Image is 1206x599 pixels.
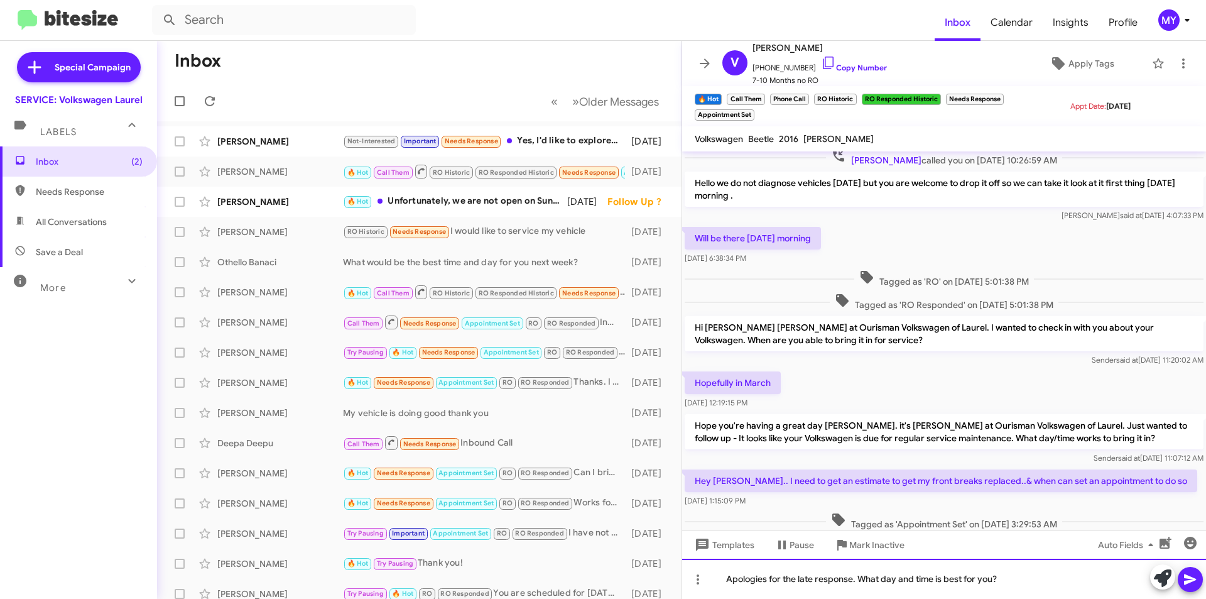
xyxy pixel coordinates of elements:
div: [DATE] [625,165,671,178]
div: Unfortunately, we are not open on Sundays. Is there another day that works better for you? [343,194,567,209]
button: Next [565,89,666,114]
div: Hey [PERSON_NAME].. I need to get an estimate to get my front breaks replaced..& when can set an ... [343,163,625,179]
div: [DATE] [625,346,671,359]
a: Special Campaign [17,52,141,82]
div: Deepa Deepu [217,437,343,449]
span: [PERSON_NAME] [803,133,874,145]
a: Calendar [981,4,1043,41]
span: Appointment Set [433,529,488,537]
div: [DATE] [625,527,671,540]
span: 7-10 Months no RO [752,74,887,87]
span: Tagged as 'RO Responded' on [DATE] 5:01:38 PM [830,293,1058,311]
span: Special Campaign [55,61,131,74]
span: [PERSON_NAME] [851,155,921,166]
div: [DATE] [625,316,671,329]
span: » [572,94,579,109]
span: 🔥 Hot [347,559,369,568]
div: Yes, I'd like to explore options to get out of the vehicle however can share upside down due high... [343,134,625,148]
div: Works for me! [343,496,625,510]
span: More [40,282,66,294]
p: Will be there [DATE] morning [685,227,821,250]
span: [PERSON_NAME] [DATE] 4:07:33 PM [1062,211,1203,220]
div: Inbound Call [343,435,625,451]
span: (2) [131,155,143,168]
span: RO Responded Historic [479,168,554,177]
span: said at [1116,355,1138,365]
span: RO Historic [347,228,384,236]
span: Needs Response [403,440,457,448]
nav: Page navigation example [544,89,666,114]
span: Appointment Set [624,168,679,177]
span: Needs Response [422,348,475,356]
span: Appointment Set [465,319,520,327]
div: [DATE] [625,376,671,389]
span: Try Pausing [377,559,413,568]
div: [PERSON_NAME] [217,195,343,208]
span: Save a Deal [36,246,83,258]
div: [DATE] [625,467,671,480]
span: 🔥 Hot [347,378,369,387]
a: Copy Number [821,63,887,72]
span: Call Them [377,289,410,297]
span: Call Them [377,168,410,177]
span: [DATE] 12:19:15 PM [685,398,747,407]
small: Phone Call [770,94,809,105]
span: Needs Response [377,499,430,507]
div: [DATE] [625,407,671,419]
span: 🔥 Hot [347,469,369,477]
span: Important [404,137,437,145]
div: [PERSON_NAME] [217,558,343,570]
span: All Conversations [36,216,107,228]
div: I have not personally seen that specific coupon but from previous similar coupons it we be used t... [343,526,625,541]
div: [DATE] [625,135,671,148]
span: Needs Response [562,168,616,177]
p: Hopefully in March [685,371,781,394]
div: Follow Up ? [607,195,671,208]
span: Try Pausing [347,348,384,356]
span: 🔥 Hot [392,590,413,598]
span: 🔥 Hot [347,499,369,507]
div: [PERSON_NAME] [217,135,343,148]
span: RO Historic [433,168,470,177]
p: Hope you're having a great day [PERSON_NAME]. it's [PERSON_NAME] at Ourisman Volkswagen of Laurel... [685,414,1203,449]
small: RO Historic [814,94,856,105]
div: Othello Banaci [217,256,343,268]
span: Appointment Set [438,499,494,507]
div: [DATE] [567,195,607,208]
span: Beetle [748,133,774,145]
div: MY [1158,9,1180,31]
small: 🔥 Hot [695,94,722,105]
span: Needs Response [36,185,143,198]
div: [DATE] [625,286,671,299]
span: Inbox [36,155,143,168]
span: RO Responded [440,590,489,598]
span: RO Responded [515,529,563,537]
span: RO [547,348,557,356]
span: Tagged as 'Appointment Set' on [DATE] 3:29:53 AM [826,512,1062,530]
span: Templates [692,534,754,556]
div: [PERSON_NAME] [217,286,343,299]
span: said at [1118,453,1140,463]
button: Auto Fields [1088,534,1168,556]
span: 2016 [779,133,798,145]
small: Call Them [727,94,764,105]
div: [DATE] [625,226,671,238]
span: Call Them [347,319,380,327]
span: [DATE] 1:15:09 PM [685,496,746,505]
small: RO Responded Historic [862,94,941,105]
span: [DATE] [1106,101,1131,111]
div: [PERSON_NAME] [217,527,343,540]
span: Inbox [935,4,981,41]
span: Sender [DATE] 11:20:02 AM [1092,355,1203,365]
span: [PHONE_NUMBER] [752,55,887,74]
span: RO Responded [521,499,569,507]
span: Important [392,529,425,537]
span: Not-Interested [347,137,396,145]
span: RO [503,378,513,387]
div: [PERSON_NAME] [217,226,343,238]
span: 🔥 Hot [347,289,369,297]
button: Mark Inactive [824,534,915,556]
span: Insights [1043,4,1099,41]
span: [DATE] 6:38:34 PM [685,253,746,263]
span: Volkswagen [695,133,743,145]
